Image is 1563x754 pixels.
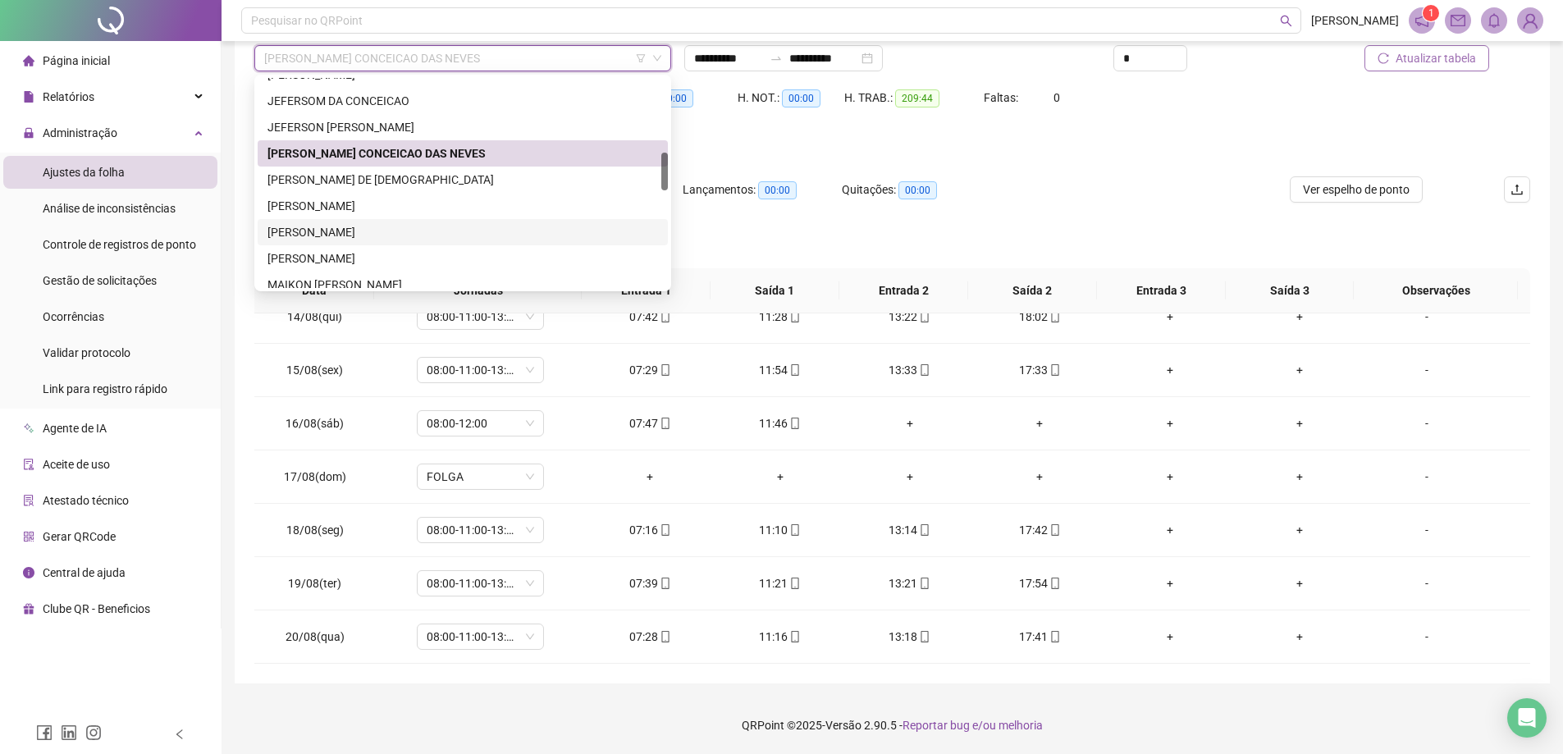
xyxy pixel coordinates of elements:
[1248,361,1351,379] div: +
[858,414,962,432] div: +
[1118,574,1222,592] div: +
[43,238,196,251] span: Controle de registros de ponto
[1518,8,1542,33] img: 78556
[267,171,658,189] div: [PERSON_NAME] DE [DEMOGRAPHIC_DATA]
[23,531,34,542] span: qrcode
[858,361,962,379] div: 13:33
[984,91,1021,104] span: Faltas:
[1248,628,1351,646] div: +
[258,140,668,167] div: JOAO BATISTA CONCEICAO DAS NEVES
[1226,268,1355,313] th: Saída 3
[1048,578,1061,589] span: mobile
[728,414,831,432] div: 11:46
[988,468,1091,486] div: +
[254,268,374,313] th: Data
[23,127,34,139] span: lock
[427,464,534,489] span: FOLGA
[988,521,1091,539] div: 17:42
[658,524,671,536] span: mobile
[43,422,107,435] span: Agente de IA
[858,308,962,326] div: 13:22
[23,567,34,578] span: info-circle
[1378,574,1475,592] div: -
[598,308,702,326] div: 07:42
[728,521,831,539] div: 11:10
[1118,628,1222,646] div: +
[842,181,1001,199] div: Quitações:
[427,358,534,382] span: 08:00-11:00-13:00-18:00
[258,245,668,272] div: MAIARA TURMINA SILVA
[738,89,844,107] div: H. NOT.:
[1118,468,1222,486] div: +
[427,571,534,596] span: 08:00-11:00-13:00-18:00
[258,88,668,114] div: JEFERSOM DA CONCEICAO
[23,55,34,66] span: home
[267,223,658,241] div: [PERSON_NAME]
[43,126,117,139] span: Administração
[258,167,668,193] div: JOAO BENEDITO DE DEUS
[1118,521,1222,539] div: +
[711,268,839,313] th: Saída 1
[1507,698,1547,738] div: Open Intercom Messenger
[286,363,343,377] span: 15/08(sex)
[1451,13,1465,28] span: mail
[598,468,702,486] div: +
[631,89,738,107] div: HE 3:
[1364,45,1489,71] button: Atualizar tabela
[267,144,658,162] div: [PERSON_NAME] CONCEICAO DAS NEVES
[728,628,831,646] div: 11:16
[598,414,702,432] div: 07:47
[174,729,185,740] span: left
[43,202,176,215] span: Análise de inconsistências
[1248,574,1351,592] div: +
[788,578,801,589] span: mobile
[770,52,783,65] span: swap-right
[658,418,671,429] span: mobile
[858,628,962,646] div: 13:18
[43,310,104,323] span: Ocorrências
[1378,53,1389,64] span: reload
[988,628,1091,646] div: 17:41
[1378,628,1475,646] div: -
[1118,308,1222,326] div: +
[23,603,34,615] span: gift
[43,530,116,543] span: Gerar QRCode
[1048,524,1061,536] span: mobile
[23,91,34,103] span: file
[858,468,962,486] div: +
[1414,13,1429,28] span: notification
[1378,361,1475,379] div: -
[258,193,668,219] div: KEVIN KAUAN VIEIRA SOUSA
[61,724,77,741] span: linkedin
[636,53,646,63] span: filter
[728,574,831,592] div: 11:21
[267,276,658,294] div: MAIKON [PERSON_NAME]
[598,361,702,379] div: 07:29
[43,54,110,67] span: Página inicial
[258,272,668,298] div: MAIKON ALEXANDRE RODRIGUES
[788,364,801,376] span: mobile
[988,414,1091,432] div: +
[1428,7,1434,19] span: 1
[917,578,930,589] span: mobile
[839,268,968,313] th: Entrada 2
[427,624,534,649] span: 08:00-11:00-13:00-18:00
[728,361,831,379] div: 11:54
[427,518,534,542] span: 08:00-11:00-13:00-18:00
[36,724,53,741] span: facebook
[895,89,939,107] span: 209:44
[1423,5,1439,21] sup: 1
[43,346,130,359] span: Validar protocolo
[1248,414,1351,432] div: +
[1378,521,1475,539] div: -
[898,181,937,199] span: 00:00
[1118,361,1222,379] div: +
[427,304,534,329] span: 08:00-11:00-13:00-18:00
[598,628,702,646] div: 07:28
[903,719,1043,732] span: Reportar bug e/ou melhoria
[1248,521,1351,539] div: +
[788,524,801,536] span: mobile
[43,274,157,287] span: Gestão de solicitações
[43,382,167,395] span: Link para registro rápido
[1048,631,1061,642] span: mobile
